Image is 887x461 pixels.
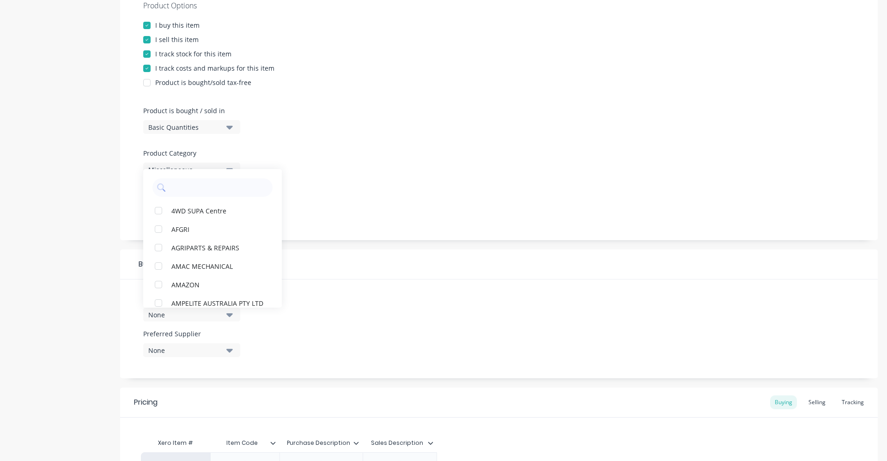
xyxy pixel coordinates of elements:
div: Buying [770,395,797,409]
div: Sales Description [363,431,431,455]
div: None [148,310,222,320]
div: Sales Description [363,434,437,452]
div: Selling [804,395,830,409]
button: None [143,308,240,321]
div: Xero Item # [141,434,210,452]
div: Item Code [210,431,274,455]
button: None [143,343,240,357]
div: 4WD SUPA Centre [171,206,264,215]
div: AMPELITE AUSTRALIA PTY LTD [171,298,264,308]
div: AMAC MECHANICAL [171,261,264,271]
div: AGRIPARTS & REPAIRS [171,243,264,252]
div: I track costs and markups for this item [155,63,274,73]
div: I sell this item [155,35,199,44]
div: Item Code [210,434,279,452]
div: Pricing [134,397,158,408]
button: Miscellaneous [143,163,240,176]
div: Buying [120,249,878,279]
label: Preferred Supplier [143,329,240,339]
button: Basic Quantities [143,120,240,134]
div: Basic Quantities [148,122,222,132]
div: Purchase Description [279,431,357,455]
div: Purchase Description [279,434,363,452]
div: AFGRI [171,224,264,234]
div: I buy this item [155,20,200,30]
div: None [148,346,222,355]
div: AMAZON [171,279,264,289]
label: Product is bought / sold in [143,106,236,115]
div: Product is bought/sold tax-free [155,78,251,87]
div: Miscellaneous [148,165,222,175]
div: Tracking [837,395,869,409]
label: Product Category [143,148,236,158]
div: I track stock for this item [155,49,231,59]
